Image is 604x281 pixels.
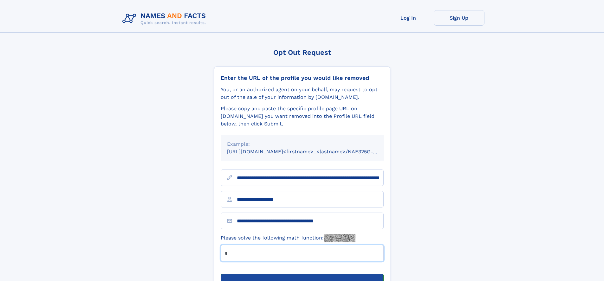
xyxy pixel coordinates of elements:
[221,105,384,128] div: Please copy and paste the specific profile page URL on [DOMAIN_NAME] you want removed into the Pr...
[221,86,384,101] div: You, or an authorized agent on your behalf, may request to opt-out of the sale of your informatio...
[227,149,396,155] small: [URL][DOMAIN_NAME]<firstname>_<lastname>/NAF325G-xxxxxxxx
[221,74,384,81] div: Enter the URL of the profile you would like removed
[120,10,211,27] img: Logo Names and Facts
[227,140,377,148] div: Example:
[221,234,355,242] label: Please solve the following math function:
[383,10,434,26] a: Log In
[214,48,390,56] div: Opt Out Request
[434,10,484,26] a: Sign Up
